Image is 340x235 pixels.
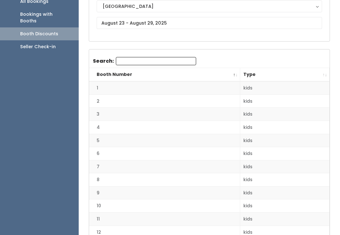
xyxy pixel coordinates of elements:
td: kids [240,134,330,147]
td: kids [240,147,330,160]
td: kids [240,186,330,199]
td: 7 [89,160,240,173]
td: kids [240,173,330,186]
td: 5 [89,134,240,147]
div: Bookings with Booths [20,11,69,24]
td: 11 [89,213,240,226]
td: 2 [89,95,240,108]
td: 9 [89,186,240,199]
div: Seller Check-in [20,43,56,50]
label: Search: [93,57,196,65]
button: [GEOGRAPHIC_DATA] [97,0,322,12]
td: kids [240,213,330,226]
td: kids [240,199,330,213]
div: Booth Discounts [20,31,58,37]
input: Search: [116,57,196,65]
td: 3 [89,108,240,121]
th: Booth Number: activate to sort column descending [89,68,240,82]
th: Type: activate to sort column ascending [240,68,330,82]
td: kids [240,81,330,95]
td: 6 [89,147,240,160]
td: 4 [89,121,240,134]
td: 1 [89,81,240,95]
td: kids [240,95,330,108]
td: kids [240,121,330,134]
td: kids [240,108,330,121]
input: August 23 - August 29, 2025 [97,17,322,29]
td: 10 [89,199,240,213]
td: kids [240,160,330,173]
div: [GEOGRAPHIC_DATA] [103,3,316,10]
td: 8 [89,173,240,186]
